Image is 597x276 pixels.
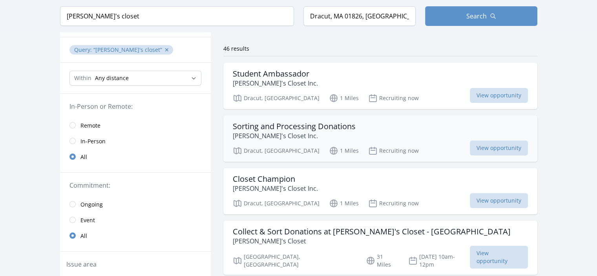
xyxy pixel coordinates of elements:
[233,93,319,103] p: Dracut, [GEOGRAPHIC_DATA]
[223,115,537,162] a: Sorting and Processing Donations [PERSON_NAME]'s Closet Inc. Dracut, [GEOGRAPHIC_DATA] 1 Miles Re...
[233,131,356,141] p: [PERSON_NAME]'s Closet Inc.
[80,137,106,145] span: In-Person
[80,122,100,130] span: Remote
[368,199,419,208] p: Recruiting now
[60,196,211,212] a: Ongoing
[233,146,319,155] p: Dracut, [GEOGRAPHIC_DATA]
[329,146,359,155] p: 1 Miles
[233,184,318,193] p: [PERSON_NAME]'s Closet Inc.
[233,174,318,184] h3: Closet Champion
[60,133,211,149] a: In-Person
[368,146,419,155] p: Recruiting now
[233,227,511,236] h3: Collect & Sort Donations at [PERSON_NAME]'s Closet - [GEOGRAPHIC_DATA]
[223,221,537,275] a: Collect & Sort Donations at [PERSON_NAME]'s Closet - [GEOGRAPHIC_DATA] [PERSON_NAME]'s Closet [GE...
[329,199,359,208] p: 1 Miles
[80,201,103,208] span: Ongoing
[303,6,416,26] input: Location
[69,102,201,111] legend: In-Person or Remote:
[80,232,87,240] span: All
[69,181,201,190] legend: Commitment:
[60,228,211,243] a: All
[60,212,211,228] a: Event
[80,153,87,161] span: All
[470,141,528,155] span: View opportunity
[466,11,487,21] span: Search
[66,260,97,269] legend: Issue area
[233,253,357,269] p: [GEOGRAPHIC_DATA], [GEOGRAPHIC_DATA]
[470,88,528,103] span: View opportunity
[223,45,249,52] span: 46 results
[93,46,162,53] q: [PERSON_NAME]'s closet
[164,46,169,54] button: ✕
[233,199,319,208] p: Dracut, [GEOGRAPHIC_DATA]
[223,168,537,214] a: Closet Champion [PERSON_NAME]'s Closet Inc. Dracut, [GEOGRAPHIC_DATA] 1 Miles Recruiting now View...
[233,69,318,79] h3: Student Ambassador
[233,122,356,131] h3: Sorting and Processing Donations
[223,63,537,109] a: Student Ambassador [PERSON_NAME]'s Closet Inc. Dracut, [GEOGRAPHIC_DATA] 1 Miles Recruiting now V...
[329,93,359,103] p: 1 Miles
[80,216,95,224] span: Event
[425,6,537,26] button: Search
[366,253,399,269] p: 31 Miles
[74,46,93,53] span: Query :
[470,246,528,269] span: View opportunity
[233,236,511,246] p: [PERSON_NAME]'s Closet
[60,149,211,165] a: All
[69,71,201,86] select: Search Radius
[470,193,528,208] span: View opportunity
[233,79,318,88] p: [PERSON_NAME]'s Closet Inc.
[60,117,211,133] a: Remote
[60,6,294,26] input: Keyword
[408,253,470,269] p: [DATE] 10am-12pm
[368,93,419,103] p: Recruiting now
